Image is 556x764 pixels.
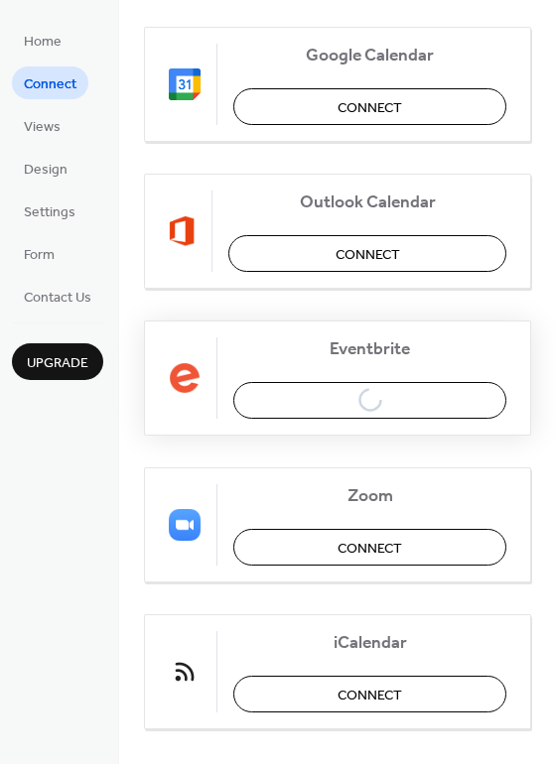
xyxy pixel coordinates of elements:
[233,632,506,653] span: iCalendar
[233,88,506,125] button: Connect
[338,538,402,559] span: Connect
[12,194,87,227] a: Settings
[24,32,62,53] span: Home
[24,160,68,181] span: Design
[336,244,400,265] span: Connect
[12,24,73,57] a: Home
[24,74,76,95] span: Connect
[338,97,402,118] span: Connect
[228,191,506,212] span: Outlook Calendar
[24,245,55,266] span: Form
[169,68,201,100] img: google
[24,202,75,223] span: Settings
[233,529,506,566] button: Connect
[12,66,88,99] a: Connect
[24,288,91,309] span: Contact Us
[24,117,61,138] span: Views
[12,237,67,270] a: Form
[12,152,79,185] a: Design
[27,353,88,374] span: Upgrade
[233,45,506,65] span: Google Calendar
[12,109,72,142] a: Views
[12,280,103,313] a: Contact Us
[169,362,201,394] img: eventbrite
[228,235,506,272] button: Connect
[233,485,506,506] span: Zoom
[338,685,402,705] span: Connect
[169,509,201,541] img: zoom
[169,215,196,247] img: outlook
[169,656,201,688] img: ical
[233,338,506,359] span: Eventbrite
[233,676,506,712] button: Connect
[12,343,103,380] button: Upgrade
